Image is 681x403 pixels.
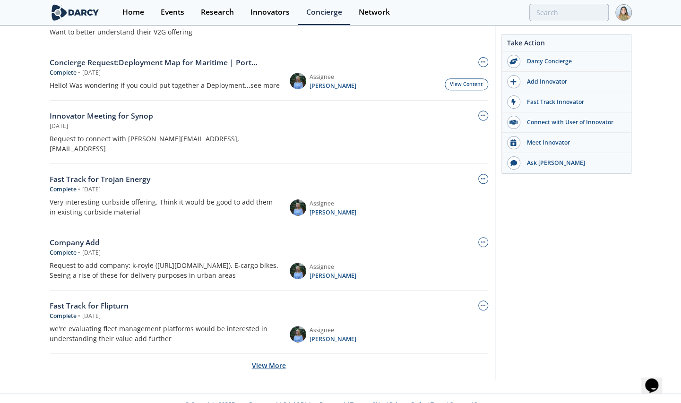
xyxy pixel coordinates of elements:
[641,365,672,394] iframe: chat widget
[245,80,280,90] div: ...see more
[310,272,356,280] span: [PERSON_NAME]
[310,208,356,217] span: [PERSON_NAME]
[252,354,286,377] button: load more
[290,326,306,343] img: 48b9ed74-1113-426d-8bd2-6cc133422703
[201,9,234,16] div: Research
[50,111,280,122] div: Innovator Meeting
[520,159,626,167] div: Ask [PERSON_NAME]
[82,249,101,257] div: [DATE]
[310,263,356,271] div: Assignee
[520,138,626,147] div: Meet Innovator
[310,326,356,334] div: Assignee
[310,73,356,81] div: Assignee
[77,69,82,77] span: •
[118,111,129,121] span: for
[310,335,356,343] span: [PERSON_NAME]
[50,185,77,194] span: Complete
[82,312,101,320] div: [DATE]
[290,263,306,279] img: 48b9ed74-1113-426d-8bd2-6cc133422703
[77,312,82,320] span: •
[520,77,626,86] div: Add Innovator
[50,80,280,90] div: Hello! Was wondering if you could put together a Deployment map for the maritime / port electrifi...
[50,197,280,217] div: Very interesting curbside offering. Think it would be good to add them in existing curbside material
[50,134,280,154] div: Request to connect with [PERSON_NAME][EMAIL_ADDRESS], [EMAIL_ADDRESS]
[161,9,184,16] div: Events
[50,237,280,249] div: Company Add
[529,4,609,21] input: Advanced Search
[50,300,280,312] div: Fast Track
[101,300,129,311] a: Flipturn
[306,9,342,16] div: Concierge
[101,174,150,184] a: Trojan Energy
[520,118,626,127] div: Connect with User of Innovator
[77,185,82,194] span: •
[88,300,99,311] span: for
[50,312,77,320] span: Complete
[310,199,356,208] div: Assignee
[290,199,306,216] img: 48b9ed74-1113-426d-8bd2-6cc133422703
[50,249,77,257] span: Complete
[82,69,101,77] div: [DATE]
[50,27,280,37] div: Want to better understand their V2G offering
[502,38,631,51] div: Take Action
[520,98,626,106] div: Fast Track Innovator
[131,111,153,121] a: Synop
[50,122,68,130] div: [DATE]
[77,249,82,257] span: •
[50,57,280,69] div: Concierge Request : Deployment Map for Maritime | Port Electrification Research
[50,69,77,77] span: Complete
[122,9,144,16] div: Home
[82,185,101,194] div: [DATE]
[290,73,306,89] img: 48b9ed74-1113-426d-8bd2-6cc133422703
[50,260,280,280] div: Request to add company: k-royle ([URL][DOMAIN_NAME]). E-cargo bikes. Seeing a rise of these for d...
[50,174,280,185] div: Fast Track
[445,78,488,90] a: View Content
[50,4,101,21] img: logo-wide.svg
[88,174,99,184] span: for
[359,9,390,16] div: Network
[520,57,626,66] div: Darcy Concierge
[50,324,280,343] div: we're evaluating fleet management platforms would be interested in understanding their value add ...
[615,4,632,21] img: Profile
[310,82,356,90] span: [PERSON_NAME]
[250,9,290,16] div: Innovators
